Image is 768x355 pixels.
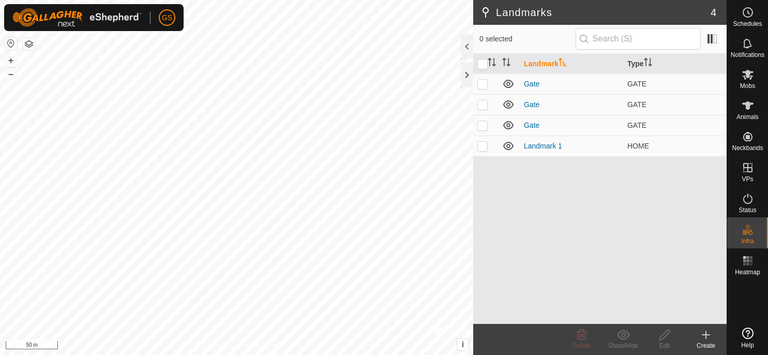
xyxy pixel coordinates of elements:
[644,341,685,350] div: Edit
[732,145,763,151] span: Neckbands
[576,28,701,50] input: Search (S)
[603,341,644,350] div: Show/Hide
[524,142,562,150] a: Landmark 1
[524,121,539,129] a: Gate
[524,100,539,109] a: Gate
[5,54,17,67] button: +
[524,80,539,88] a: Gate
[12,8,142,27] img: Gallagher Logo
[731,52,764,58] span: Notifications
[5,37,17,50] button: Reset Map
[685,341,727,350] div: Create
[627,80,646,88] span: GATE
[739,207,756,213] span: Status
[23,38,35,50] button: Map Layers
[195,342,234,351] a: Privacy Policy
[247,342,277,351] a: Contact Us
[502,60,510,68] p-sorticon: Activate to sort
[462,340,464,349] span: i
[740,83,755,89] span: Mobs
[573,342,591,349] span: Delete
[162,12,172,23] span: GS
[742,176,753,182] span: VPs
[627,100,646,109] span: GATE
[644,60,652,68] p-sorticon: Activate to sort
[735,269,760,275] span: Heatmap
[727,323,768,352] a: Help
[479,34,576,45] span: 0 selected
[741,342,754,348] span: Help
[520,54,623,74] th: Landmark
[488,60,496,68] p-sorticon: Activate to sort
[627,121,646,129] span: GATE
[479,6,711,19] h2: Landmarks
[736,114,759,120] span: Animals
[559,60,567,68] p-sorticon: Activate to sort
[741,238,754,244] span: Infra
[627,142,649,150] span: HOME
[711,5,716,20] span: 4
[5,68,17,80] button: –
[623,54,727,74] th: Type
[733,21,762,27] span: Schedules
[457,339,469,350] button: i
